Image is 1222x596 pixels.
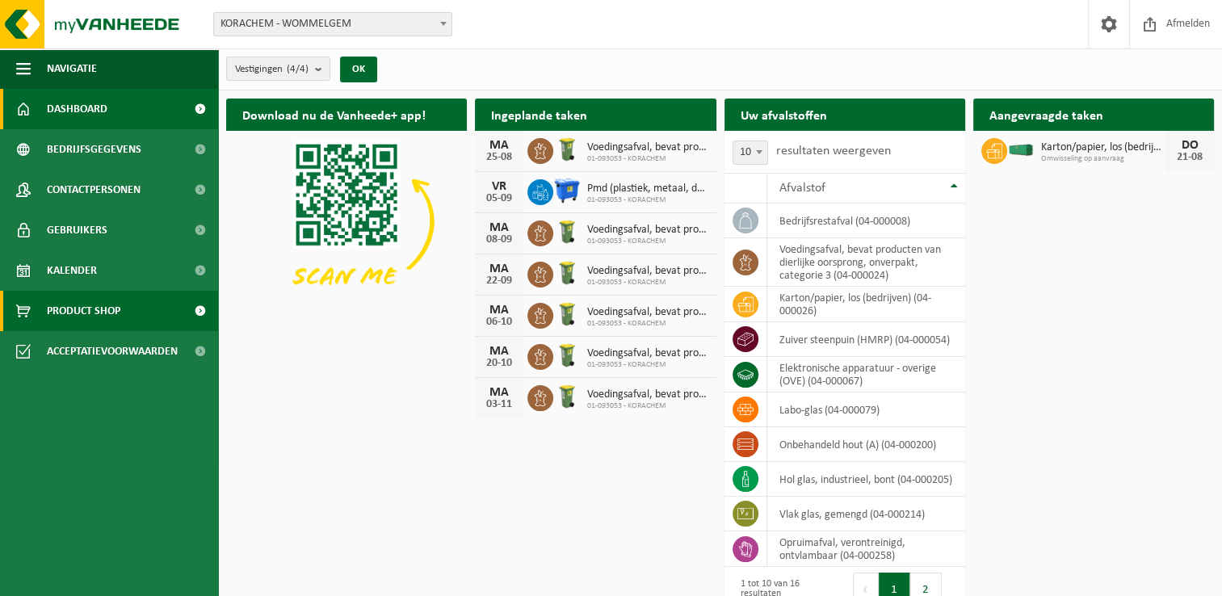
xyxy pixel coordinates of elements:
[483,317,515,328] div: 06-10
[226,99,442,130] h2: Download nu de Vanheede+ app!
[483,345,515,358] div: MA
[767,238,965,287] td: voedingsafval, bevat producten van dierlijke oorsprong, onverpakt, categorie 3 (04-000024)
[483,262,515,275] div: MA
[483,152,515,163] div: 25-08
[733,141,767,164] span: 10
[47,89,107,129] span: Dashboard
[973,99,1119,130] h2: Aangevraagde taken
[483,399,515,410] div: 03-11
[483,139,515,152] div: MA
[1041,141,1165,154] span: Karton/papier, los (bedrijven)
[587,141,708,154] span: Voedingsafval, bevat producten van dierlijke oorsprong, onverpakt, categorie 3
[587,278,708,288] span: 01-093053 - KORACHEM
[226,131,467,312] img: Download de VHEPlus App
[47,48,97,89] span: Navigatie
[553,259,581,287] img: WB-0140-HPE-GN-50
[483,386,515,399] div: MA
[47,250,97,291] span: Kalender
[767,497,965,531] td: vlak glas, gemengd (04-000214)
[767,287,965,322] td: karton/papier, los (bedrijven) (04-000026)
[767,531,965,567] td: opruimafval, verontreinigd, ontvlambaar (04-000258)
[587,265,708,278] span: Voedingsafval, bevat producten van dierlijke oorsprong, onverpakt, categorie 3
[733,141,768,165] span: 10
[340,57,377,82] button: OK
[483,275,515,287] div: 22-09
[587,401,708,411] span: 01-093053 - KORACHEM
[226,57,330,81] button: Vestigingen(4/4)
[587,306,708,319] span: Voedingsafval, bevat producten van dierlijke oorsprong, onverpakt, categorie 3
[475,99,603,130] h2: Ingeplande taken
[767,357,965,392] td: elektronische apparatuur - overige (OVE) (04-000067)
[767,204,965,238] td: bedrijfsrestafval (04-000008)
[235,57,309,82] span: Vestigingen
[47,170,141,210] span: Contactpersonen
[553,218,581,246] img: WB-0140-HPE-GN-50
[483,234,515,246] div: 08-09
[287,64,309,74] count: (4/4)
[587,388,708,401] span: Voedingsafval, bevat producten van dierlijke oorsprong, onverpakt, categorie 3
[214,13,451,36] span: KORACHEM - WOMMELGEM
[767,427,965,462] td: onbehandeld hout (A) (04-000200)
[483,358,515,369] div: 20-10
[483,193,515,204] div: 05-09
[587,360,708,370] span: 01-093053 - KORACHEM
[213,12,452,36] span: KORACHEM - WOMMELGEM
[776,145,891,157] label: resultaten weergeven
[587,347,708,360] span: Voedingsafval, bevat producten van dierlijke oorsprong, onverpakt, categorie 3
[587,224,708,237] span: Voedingsafval, bevat producten van dierlijke oorsprong, onverpakt, categorie 3
[767,322,965,357] td: zuiver steenpuin (HMRP) (04-000054)
[47,331,178,371] span: Acceptatievoorwaarden
[553,136,581,163] img: WB-0140-HPE-GN-50
[1007,142,1035,157] img: HK-XA-30-GN-00
[724,99,843,130] h2: Uw afvalstoffen
[587,319,708,329] span: 01-093053 - KORACHEM
[587,154,708,164] span: 01-093053 - KORACHEM
[1174,139,1206,152] div: DO
[47,291,120,331] span: Product Shop
[767,462,965,497] td: hol glas, industrieel, bont (04-000205)
[587,237,708,246] span: 01-093053 - KORACHEM
[587,183,708,195] span: Pmd (plastiek, metaal, drankkartons) (bedrijven)
[483,221,515,234] div: MA
[483,304,515,317] div: MA
[779,182,825,195] span: Afvalstof
[1041,154,1165,164] span: Omwisseling op aanvraag
[553,300,581,328] img: WB-0140-HPE-GN-50
[483,180,515,193] div: VR
[47,210,107,250] span: Gebruikers
[767,392,965,427] td: labo-glas (04-000079)
[1174,152,1206,163] div: 21-08
[553,342,581,369] img: WB-0140-HPE-GN-50
[587,195,708,205] span: 01-093053 - KORACHEM
[47,129,141,170] span: Bedrijfsgegevens
[553,177,581,204] img: WB-1100-HPE-BE-01
[553,383,581,410] img: WB-0140-HPE-GN-50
